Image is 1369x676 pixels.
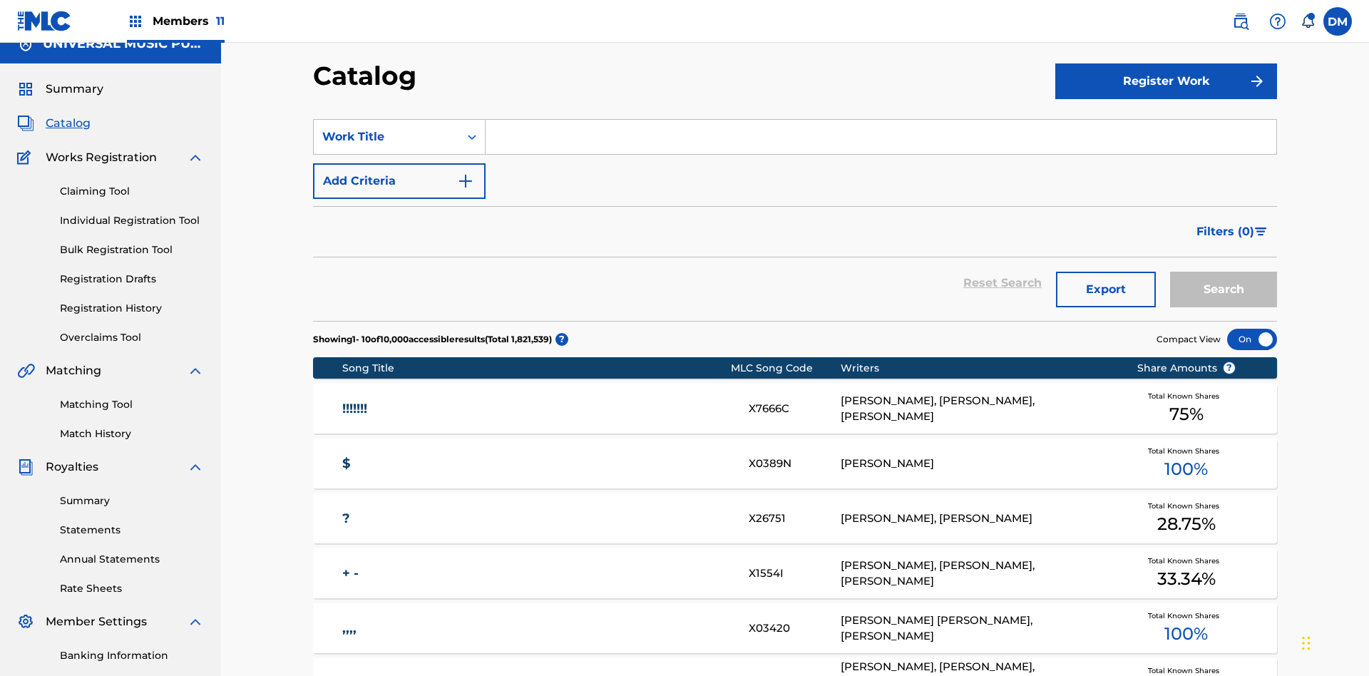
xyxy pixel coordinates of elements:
span: Total Known Shares [1148,501,1225,511]
div: MLC Song Code [731,361,841,376]
a: !!!!!!! [342,401,730,417]
div: [PERSON_NAME], [PERSON_NAME], [PERSON_NAME] [841,558,1115,590]
div: Work Title [322,128,451,145]
a: $ [342,456,730,472]
p: Showing 1 - 10 of 10,000 accessible results (Total 1,821,539 ) [313,333,552,346]
span: Member Settings [46,613,147,630]
span: Share Amounts [1137,361,1236,376]
a: Statements [60,523,204,538]
img: Summary [17,81,34,98]
img: 9d2ae6d4665cec9f34b9.svg [457,173,474,190]
span: Summary [46,81,103,98]
span: Members [153,13,225,29]
h5: UNIVERSAL MUSIC PUB GROUP [43,36,204,52]
a: Match History [60,426,204,441]
img: Catalog [17,115,34,132]
img: help [1269,13,1286,30]
div: [PERSON_NAME] [841,456,1115,472]
a: SummarySummary [17,81,103,98]
span: 33.34 % [1157,566,1216,592]
span: 75 % [1169,401,1204,427]
img: filter [1255,227,1267,236]
img: f7272a7cc735f4ea7f67.svg [1248,73,1266,90]
span: Royalties [46,459,98,476]
img: search [1232,13,1249,30]
span: ? [555,333,568,346]
img: Royalties [17,459,34,476]
span: Total Known Shares [1148,391,1225,401]
span: Total Known Shares [1148,665,1225,676]
div: Drag [1302,622,1311,665]
a: Public Search [1226,7,1255,36]
h2: Catalog [313,60,424,92]
span: ? [1224,362,1235,374]
a: Rate Sheets [60,581,204,596]
img: Top Rightsholders [127,13,144,30]
a: Summary [60,493,204,508]
a: Banking Information [60,648,204,663]
a: Annual Statements [60,552,204,567]
img: Accounts [17,36,34,53]
span: Catalog [46,115,91,132]
button: Filters (0) [1188,214,1277,250]
div: Notifications [1301,14,1315,29]
img: Works Registration [17,149,36,166]
div: Help [1263,7,1292,36]
iframe: Chat Widget [1298,608,1369,676]
div: X1554I [749,565,840,582]
div: User Menu [1323,7,1352,36]
img: expand [187,613,204,630]
span: Total Known Shares [1148,446,1225,456]
button: Register Work [1055,63,1277,99]
a: ,,,, [342,620,730,637]
span: Filters ( 0 ) [1196,223,1254,240]
img: MLC Logo [17,11,72,31]
img: Matching [17,362,35,379]
div: X03420 [749,620,840,637]
div: [PERSON_NAME], [PERSON_NAME], [PERSON_NAME] [841,393,1115,425]
a: Individual Registration Tool [60,213,204,228]
button: Add Criteria [313,163,486,199]
span: Total Known Shares [1148,555,1225,566]
div: Song Title [342,361,731,376]
a: Bulk Registration Tool [60,242,204,257]
span: Compact View [1157,333,1221,346]
img: Member Settings [17,613,34,630]
div: Writers [841,361,1115,376]
span: 28.75 % [1157,511,1216,537]
a: Matching Tool [60,397,204,412]
a: ? [342,511,730,527]
span: Matching [46,362,101,379]
a: Registration Drafts [60,272,204,287]
img: expand [187,459,204,476]
span: 100 % [1164,456,1208,482]
span: 11 [216,14,225,28]
div: X0389N [749,456,840,472]
img: expand [187,149,204,166]
a: Registration History [60,301,204,316]
span: 100 % [1164,621,1208,647]
span: Works Registration [46,149,157,166]
div: [PERSON_NAME] [PERSON_NAME], [PERSON_NAME] [841,613,1115,645]
span: Total Known Shares [1148,610,1225,621]
a: CatalogCatalog [17,115,91,132]
a: Overclaims Tool [60,330,204,345]
a: Claiming Tool [60,184,204,199]
div: X26751 [749,511,840,527]
div: [PERSON_NAME], [PERSON_NAME] [841,511,1115,527]
div: X7666C [749,401,840,417]
img: expand [187,362,204,379]
a: + - [342,565,730,582]
button: Export [1056,272,1156,307]
form: Search Form [313,119,1277,321]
